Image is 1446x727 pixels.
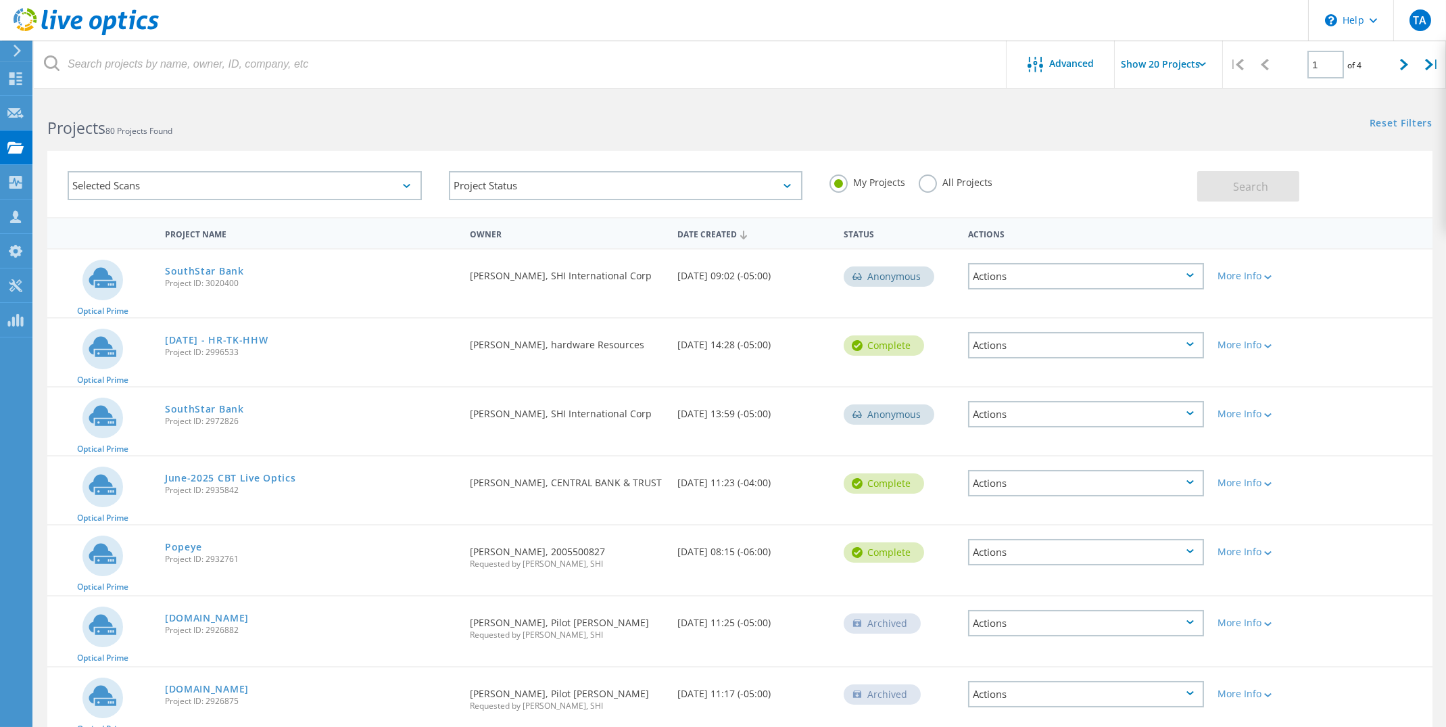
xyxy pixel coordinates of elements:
[844,335,924,356] div: Complete
[671,456,837,501] div: [DATE] 11:23 (-04:00)
[968,401,1204,427] div: Actions
[34,41,1007,88] input: Search projects by name, owner, ID, company, etc
[470,631,664,639] span: Requested by [PERSON_NAME], SHI
[671,250,837,294] div: [DATE] 09:02 (-05:00)
[463,456,671,501] div: [PERSON_NAME], CENTRAL BANK & TRUST
[449,171,803,200] div: Project Status
[165,266,244,276] a: SouthStar Bank
[165,279,456,287] span: Project ID: 3020400
[470,702,664,710] span: Requested by [PERSON_NAME], SHI
[671,667,837,712] div: [DATE] 11:17 (-05:00)
[671,525,837,570] div: [DATE] 08:15 (-06:00)
[165,613,249,623] a: [DOMAIN_NAME]
[1325,14,1337,26] svg: \n
[165,626,456,634] span: Project ID: 2926882
[463,667,671,724] div: [PERSON_NAME], Pilot [PERSON_NAME]
[961,220,1211,245] div: Actions
[165,542,202,552] a: Popeye
[844,404,934,425] div: Anonymous
[463,525,671,582] div: [PERSON_NAME], 2005500827
[844,684,921,705] div: Archived
[165,335,268,345] a: [DATE] - HR-TK-HHW
[165,348,456,356] span: Project ID: 2996533
[158,220,463,245] div: Project Name
[165,404,244,414] a: SouthStar Bank
[837,220,961,245] div: Status
[1418,41,1446,89] div: |
[1233,179,1268,194] span: Search
[844,542,924,563] div: Complete
[1218,340,1315,350] div: More Info
[47,117,105,139] b: Projects
[1223,41,1251,89] div: |
[105,125,172,137] span: 80 Projects Found
[829,174,905,187] label: My Projects
[1218,689,1315,699] div: More Info
[1347,60,1361,71] span: of 4
[1218,409,1315,419] div: More Info
[919,174,992,187] label: All Projects
[68,171,422,200] div: Selected Scans
[165,486,456,494] span: Project ID: 2935842
[463,388,671,432] div: [PERSON_NAME], SHI International Corp
[844,613,921,634] div: Archived
[165,417,456,425] span: Project ID: 2972826
[77,445,128,453] span: Optical Prime
[470,560,664,568] span: Requested by [PERSON_NAME], SHI
[165,473,296,483] a: June-2025 CBT Live Optics
[968,539,1204,565] div: Actions
[463,220,671,245] div: Owner
[968,681,1204,707] div: Actions
[844,473,924,494] div: Complete
[77,654,128,662] span: Optical Prime
[968,610,1204,636] div: Actions
[671,596,837,641] div: [DATE] 11:25 (-05:00)
[1218,618,1315,628] div: More Info
[14,28,159,38] a: Live Optics Dashboard
[968,332,1204,358] div: Actions
[1218,271,1315,281] div: More Info
[671,319,837,363] div: [DATE] 14:28 (-05:00)
[1197,171,1299,202] button: Search
[1050,59,1094,68] span: Advanced
[671,220,837,246] div: Date Created
[77,376,128,384] span: Optical Prime
[77,514,128,522] span: Optical Prime
[968,263,1204,289] div: Actions
[968,470,1204,496] div: Actions
[463,596,671,653] div: [PERSON_NAME], Pilot [PERSON_NAME]
[1413,15,1426,26] span: TA
[1218,478,1315,488] div: More Info
[165,555,456,563] span: Project ID: 2932761
[77,583,128,591] span: Optical Prime
[844,266,934,287] div: Anonymous
[671,388,837,432] div: [DATE] 13:59 (-05:00)
[463,319,671,363] div: [PERSON_NAME], hardware Resources
[165,684,249,694] a: [DOMAIN_NAME]
[77,307,128,315] span: Optical Prime
[1370,118,1432,130] a: Reset Filters
[463,250,671,294] div: [PERSON_NAME], SHI International Corp
[165,697,456,705] span: Project ID: 2926875
[1218,547,1315,557] div: More Info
